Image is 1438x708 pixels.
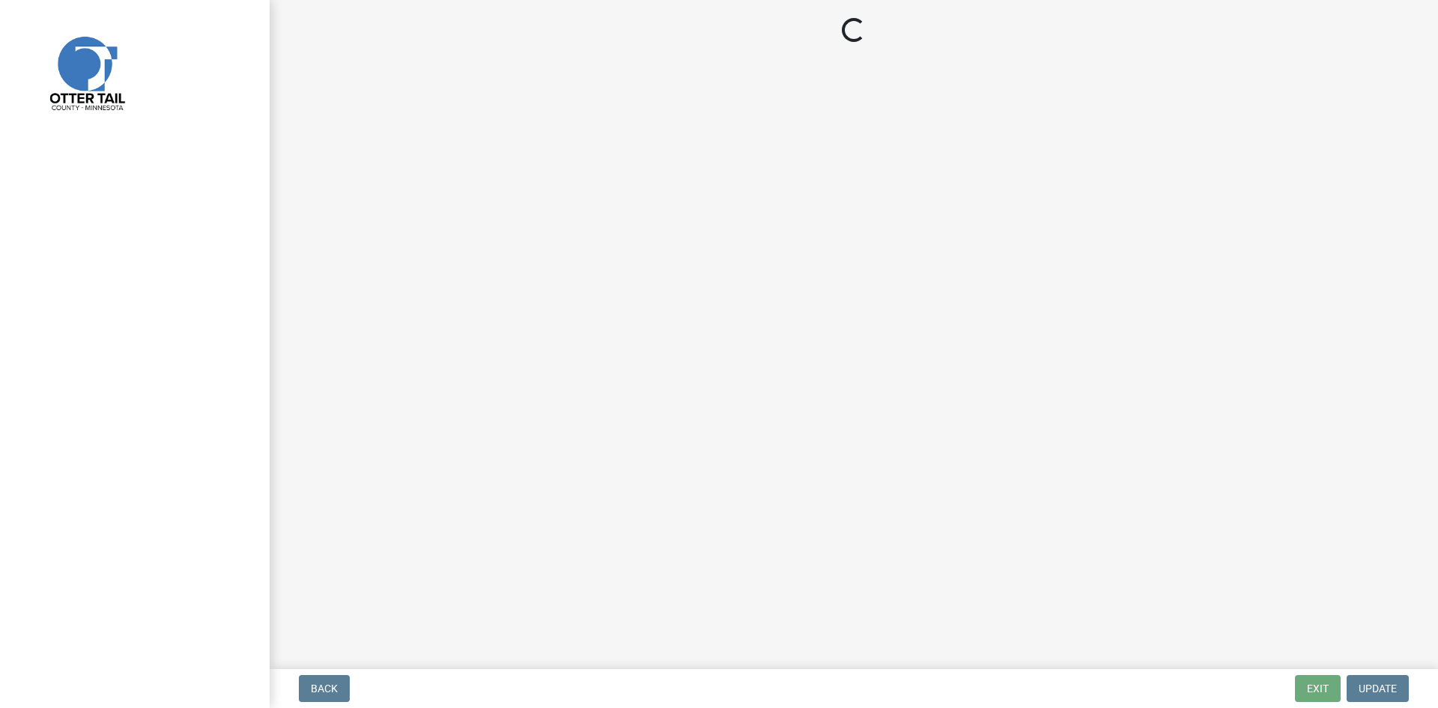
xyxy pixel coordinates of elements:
button: Back [299,675,350,702]
button: Exit [1295,675,1341,702]
button: Update [1347,675,1409,702]
span: Back [311,683,338,695]
span: Update [1359,683,1397,695]
img: Otter Tail County, Minnesota [30,16,142,128]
